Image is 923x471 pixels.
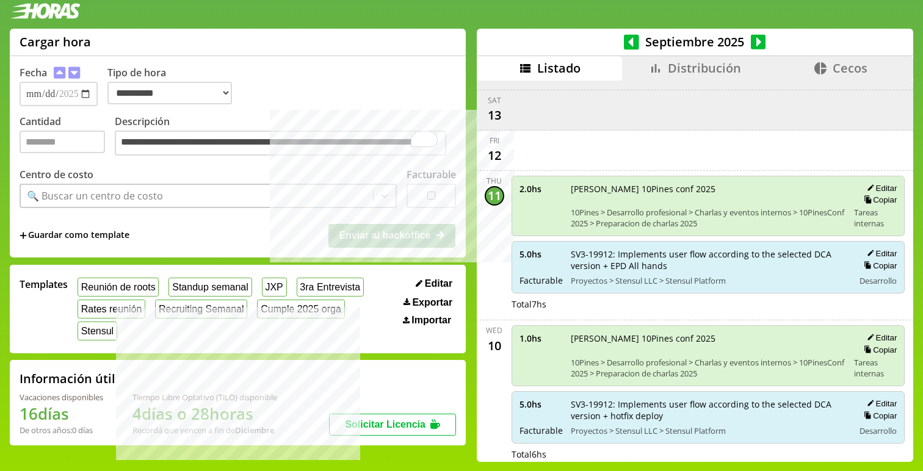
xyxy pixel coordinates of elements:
[571,425,846,436] span: Proyectos > Stensul LLC > Stensul Platform
[20,392,103,403] div: Vacaciones disponibles
[863,333,897,343] button: Editar
[20,168,93,181] label: Centro de costo
[412,278,456,290] button: Editar
[262,278,287,297] button: JXP
[485,336,504,355] div: 10
[519,275,562,286] span: Facturable
[571,248,846,271] span: SV3-19912: Implements user flow according to the selected DCA version + EPD All hands
[400,297,456,309] button: Exportar
[519,398,562,410] span: 5.0 hs
[519,248,562,260] span: 5.0 hs
[411,315,451,326] span: Importar
[132,425,277,436] div: Recordá que vencen a fin de
[107,82,232,104] select: Tipo de hora
[78,322,117,340] button: Stensul
[860,411,897,421] button: Copiar
[425,278,452,289] span: Editar
[20,131,105,153] input: Cantidad
[27,189,163,203] div: 🔍 Buscar un centro de costo
[519,183,562,195] span: 2.0 hs
[20,34,91,50] h1: Cargar hora
[20,278,68,291] span: Templates
[571,398,846,422] span: SV3-19912: Implements user flow according to the selected DCA version + hotfix deploy
[487,176,502,186] div: Thu
[486,325,502,336] div: Wed
[329,414,456,436] button: Solicitar Licencia
[115,115,456,159] label: Descripción
[20,370,115,387] h2: Información útil
[512,448,905,460] div: Total 6 hs
[863,183,897,193] button: Editar
[490,135,499,146] div: Fri
[20,115,115,159] label: Cantidad
[512,298,905,310] div: Total 7 hs
[345,419,425,430] span: Solicitar Licencia
[863,398,897,409] button: Editar
[155,300,247,318] button: Recruiting Semanal
[485,146,504,165] div: 12
[519,425,562,436] span: Facturable
[860,345,897,355] button: Copiar
[571,183,846,195] span: [PERSON_NAME] 10Pines conf 2025
[668,60,741,76] span: Distribución
[860,195,897,205] button: Copiar
[115,131,446,156] textarea: To enrich screen reader interactions, please activate Accessibility in Grammarly extension settings
[78,300,145,318] button: Rates reunión
[571,207,846,229] span: 10Pines > Desarrollo profesional > Charlas y eventos internos > 10PinesConf 2025 > Preparacion de...
[854,357,897,379] span: Tareas internas
[860,425,897,436] span: Desarrollo
[488,95,501,106] div: Sat
[20,425,103,436] div: De otros años: 0 días
[537,60,581,76] span: Listado
[168,278,252,297] button: Standup semanal
[519,333,562,344] span: 1.0 hs
[485,186,504,206] div: 11
[235,425,274,436] b: Diciembre
[860,261,897,271] button: Copiar
[833,60,867,76] span: Cecos
[10,3,81,19] img: logotipo
[863,248,897,259] button: Editar
[297,278,364,297] button: 3ra Entrevista
[20,229,129,242] span: +Guardar como template
[20,66,47,79] label: Fecha
[20,403,103,425] h1: 16 días
[412,297,452,308] span: Exportar
[854,207,897,229] span: Tareas internas
[257,300,344,318] button: Cumple 2025 orga
[860,275,897,286] span: Desarrollo
[132,403,277,425] h1: 4 días o 28 horas
[477,81,913,460] div: scrollable content
[639,34,751,50] span: Septiembre 2025
[20,229,27,242] span: +
[132,392,277,403] div: Tiempo Libre Optativo (TiLO) disponible
[571,357,846,379] span: 10Pines > Desarrollo profesional > Charlas y eventos internos > 10PinesConf 2025 > Preparacion de...
[485,106,504,125] div: 13
[407,168,456,181] label: Facturable
[571,275,846,286] span: Proyectos > Stensul LLC > Stensul Platform
[107,66,242,106] label: Tipo de hora
[571,333,846,344] span: [PERSON_NAME] 10Pines conf 2025
[78,278,159,297] button: Reunión de roots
